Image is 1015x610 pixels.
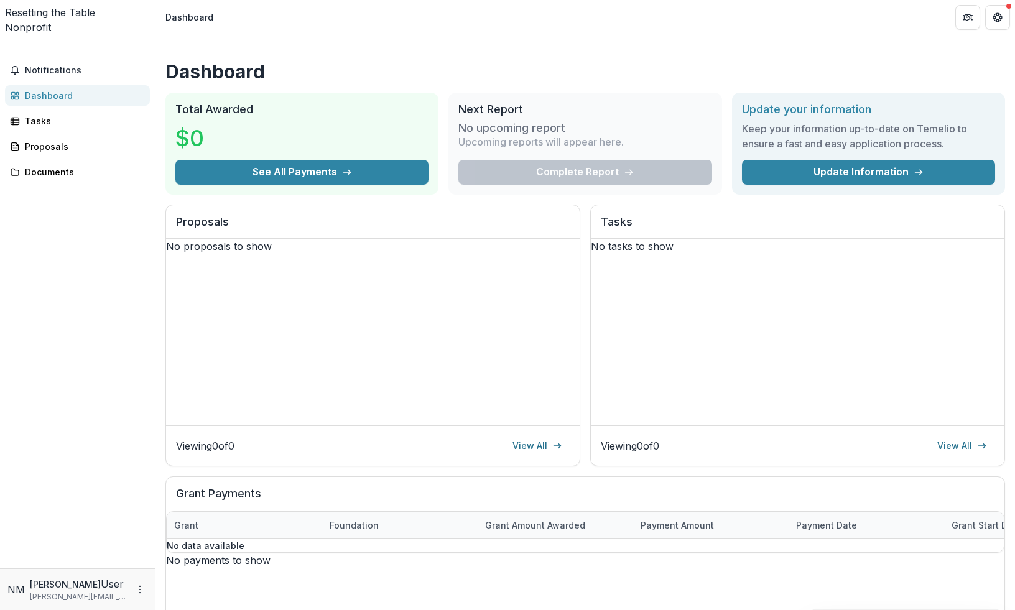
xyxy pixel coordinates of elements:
div: Nora Malatinszky [7,582,25,597]
a: Proposals [5,151,150,172]
div: Grant [167,527,322,553]
span: Nonprofit [5,36,51,49]
h2: Next Report [458,118,711,131]
p: [PERSON_NAME][EMAIL_ADDRESS][DOMAIN_NAME] [30,591,127,603]
p: No proposals to show [166,254,580,269]
p: Viewing 0 of 0 [601,453,659,468]
button: Notifications [5,75,150,95]
a: Documents [5,177,150,197]
a: Update Information [742,175,995,200]
div: Payment date [789,527,944,553]
img: Resetting the Table [5,5,150,20]
div: Foundation [322,534,386,547]
h3: $0 [175,136,204,170]
p: Viewing 0 of 0 [176,453,234,468]
div: Payment Amount [633,527,789,553]
h2: Update your information [742,118,995,131]
div: Payment Amount [633,534,721,547]
p: Upcoming reports will appear here. [458,149,624,164]
h1: Dashboard [165,75,1005,98]
div: Documents [25,180,140,193]
button: Partners [955,5,980,30]
p: User [101,576,124,591]
div: Foundation [322,527,478,553]
nav: breadcrumb [160,8,218,26]
h2: Proposals [176,230,570,254]
div: Dashboard [165,11,213,24]
p: No data available [167,554,1004,567]
p: No tasks to show [591,254,1004,269]
button: More [132,582,147,597]
a: View All [930,451,994,471]
button: Get Help [985,5,1010,30]
div: Grant amount awarded [478,527,633,553]
button: See All Payments [175,175,429,200]
h3: No upcoming report [458,136,565,150]
h2: Total Awarded [175,118,429,131]
h2: Grant Payments [176,502,994,525]
span: Notifications [25,80,145,91]
div: Grant amount awarded [478,534,593,547]
h3: Keep your information up-to-date on Temelio to ensure a fast and easy application process. [742,136,995,166]
p: [PERSON_NAME] [30,578,101,591]
div: Proposals [25,155,140,168]
div: No payments to show [166,568,1004,583]
div: Resetting the Table [5,20,150,35]
h2: Tasks [601,230,994,254]
a: Dashboard [5,100,150,121]
div: Grant [167,534,206,547]
div: Tasks [25,129,140,142]
div: Payment date [789,534,864,547]
a: Tasks [5,126,150,146]
div: Dashboard [25,104,140,117]
a: View All [505,451,570,471]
